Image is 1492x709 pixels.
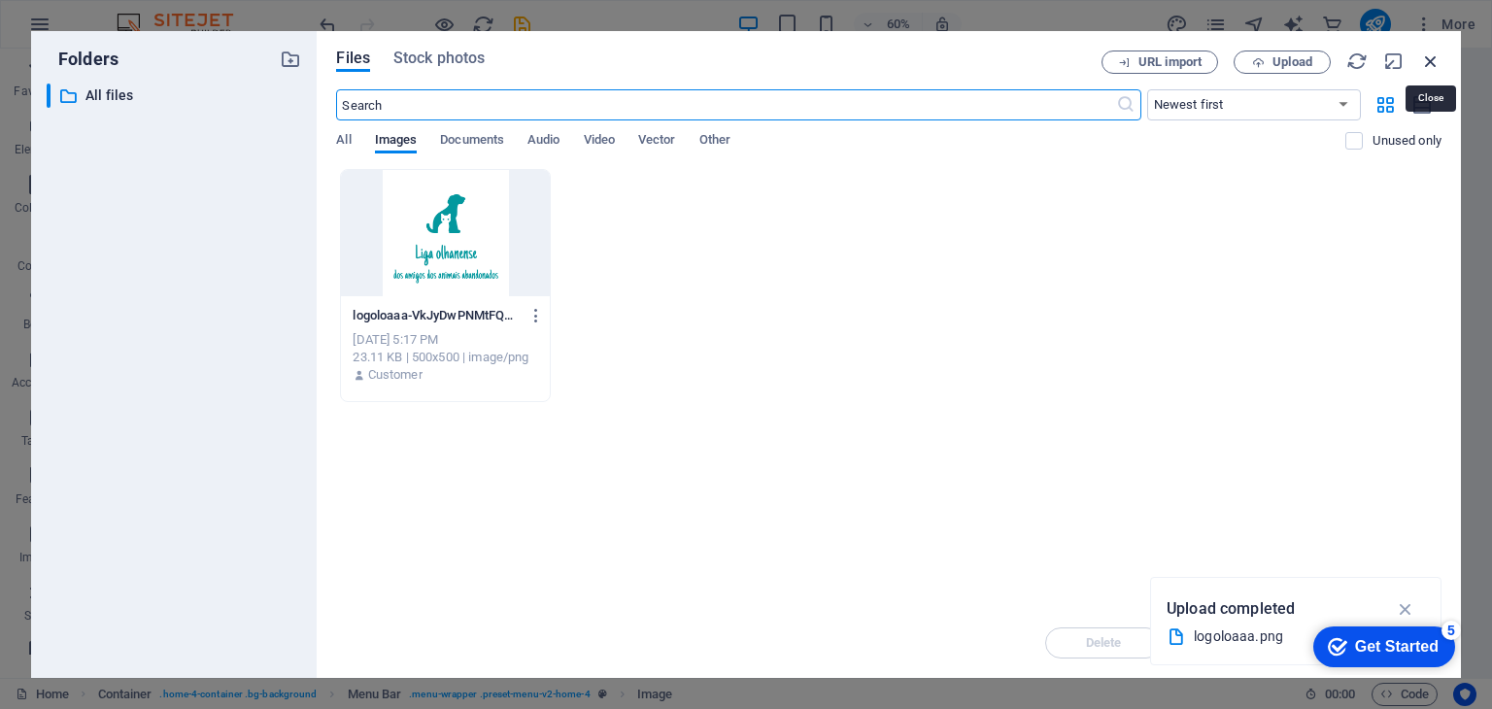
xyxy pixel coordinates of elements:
[336,47,370,70] span: Files
[527,128,559,155] span: Audio
[1167,596,1295,622] p: Upload completed
[1194,625,1382,648] div: logoloaaa.png
[57,21,141,39] div: Get Started
[1102,51,1218,74] button: URL import
[440,128,504,155] span: Documents
[16,10,157,51] div: Get Started 5 items remaining, 0% complete
[353,307,520,324] p: logoloaaa-VkJyDwPNMtFQOB-qb12VvQ.png
[280,49,301,70] i: Create new folder
[584,128,615,155] span: Video
[375,128,418,155] span: Images
[144,4,163,23] div: 5
[1272,56,1312,68] span: Upload
[1346,51,1368,72] i: Reload
[353,331,537,349] div: [DATE] 5:17 PM
[47,84,51,108] div: ​
[368,366,423,384] p: Customer
[699,128,730,155] span: Other
[47,47,119,72] p: Folders
[1138,56,1202,68] span: URL import
[393,47,485,70] span: Stock photos
[336,128,351,155] span: All
[336,89,1115,120] input: Search
[638,128,676,155] span: Vector
[85,84,266,107] p: All files
[1373,132,1441,150] p: Displays only files that are not in use on the website. Files added during this session can still...
[353,349,537,366] div: 23.11 KB | 500x500 | image/png
[1234,51,1331,74] button: Upload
